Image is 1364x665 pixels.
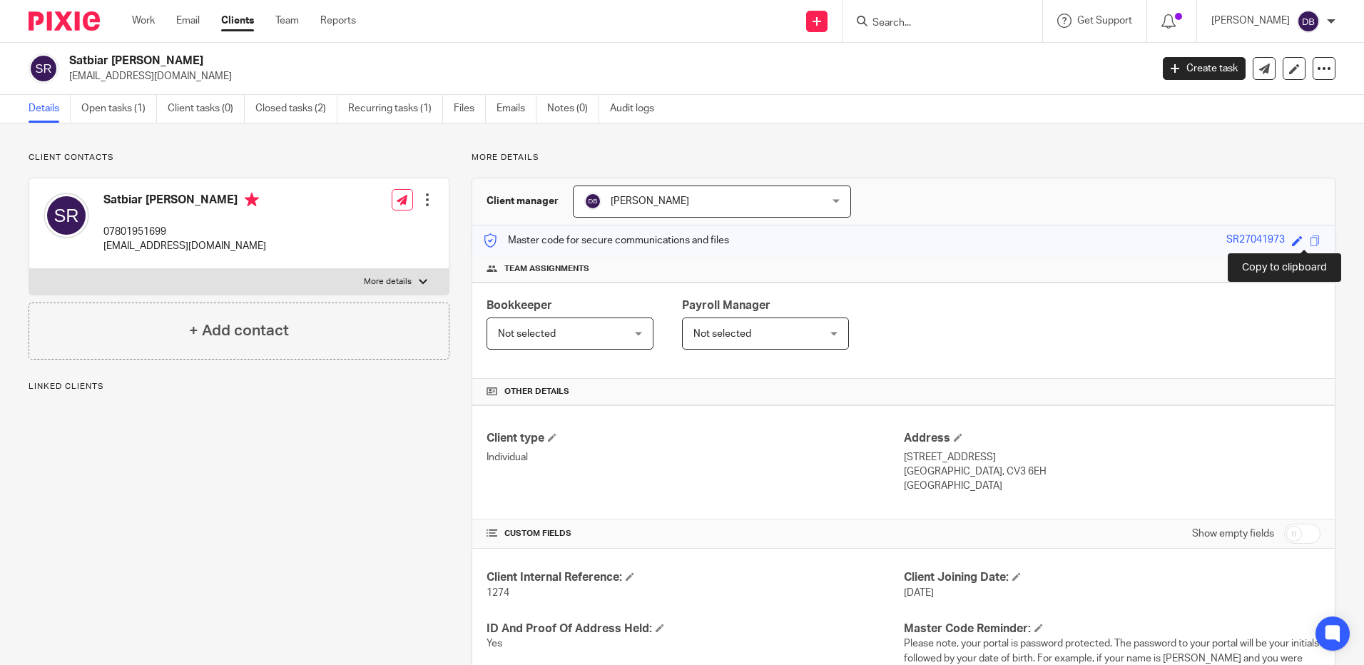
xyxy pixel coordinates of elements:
img: svg%3E [44,193,89,238]
span: Payroll Manager [682,300,770,311]
p: [PERSON_NAME] [1211,14,1290,28]
h2: Satbiar [PERSON_NAME] [69,54,927,68]
a: Email [176,14,200,28]
p: Linked clients [29,381,449,392]
h4: Client Joining Date: [904,570,1320,585]
p: [GEOGRAPHIC_DATA] [904,479,1320,493]
span: Team assignments [504,263,589,275]
a: Reports [320,14,356,28]
a: Clients [221,14,254,28]
a: Open tasks (1) [81,95,157,123]
a: Audit logs [610,95,665,123]
a: Notes (0) [547,95,599,123]
a: Emails [497,95,536,123]
i: Primary [245,193,259,207]
a: Create task [1163,57,1246,80]
label: Show empty fields [1192,527,1274,541]
p: [EMAIL_ADDRESS][DOMAIN_NAME] [103,239,266,253]
h4: Satbiar [PERSON_NAME] [103,193,266,210]
div: SR27041973 [1226,233,1285,249]
span: Not selected [693,329,751,339]
span: Bookkeeper [487,300,552,311]
a: Closed tasks (2) [255,95,337,123]
p: Master code for secure communications and files [483,233,729,248]
a: Files [454,95,486,123]
a: Details [29,95,71,123]
h4: Client Internal Reference: [487,570,903,585]
a: Team [275,14,299,28]
img: svg%3E [1297,10,1320,33]
span: Get Support [1077,16,1132,26]
img: Pixie [29,11,100,31]
a: Recurring tasks (1) [348,95,443,123]
p: [EMAIL_ADDRESS][DOMAIN_NAME] [69,69,1141,83]
p: More details [472,152,1335,163]
span: Not selected [498,329,556,339]
h4: CUSTOM FIELDS [487,528,903,539]
span: 1274 [487,588,509,598]
a: Client tasks (0) [168,95,245,123]
p: More details [364,276,412,288]
img: svg%3E [29,54,58,83]
span: [DATE] [904,588,934,598]
p: [STREET_ADDRESS] [904,450,1320,465]
h4: ID And Proof Of Address Held: [487,621,903,636]
h4: Address [904,431,1320,446]
h3: Client manager [487,194,559,208]
a: Work [132,14,155,28]
span: [PERSON_NAME] [611,196,689,206]
span: Other details [504,386,569,397]
h4: Master Code Reminder: [904,621,1320,636]
p: Individual [487,450,903,465]
h4: Client type [487,431,903,446]
p: Client contacts [29,152,449,163]
img: svg%3E [584,193,601,210]
p: 07801951699 [103,225,266,239]
span: Yes [487,639,502,649]
input: Search [871,17,999,30]
p: [GEOGRAPHIC_DATA], CV3 6EH [904,465,1320,479]
h4: + Add contact [189,320,289,342]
